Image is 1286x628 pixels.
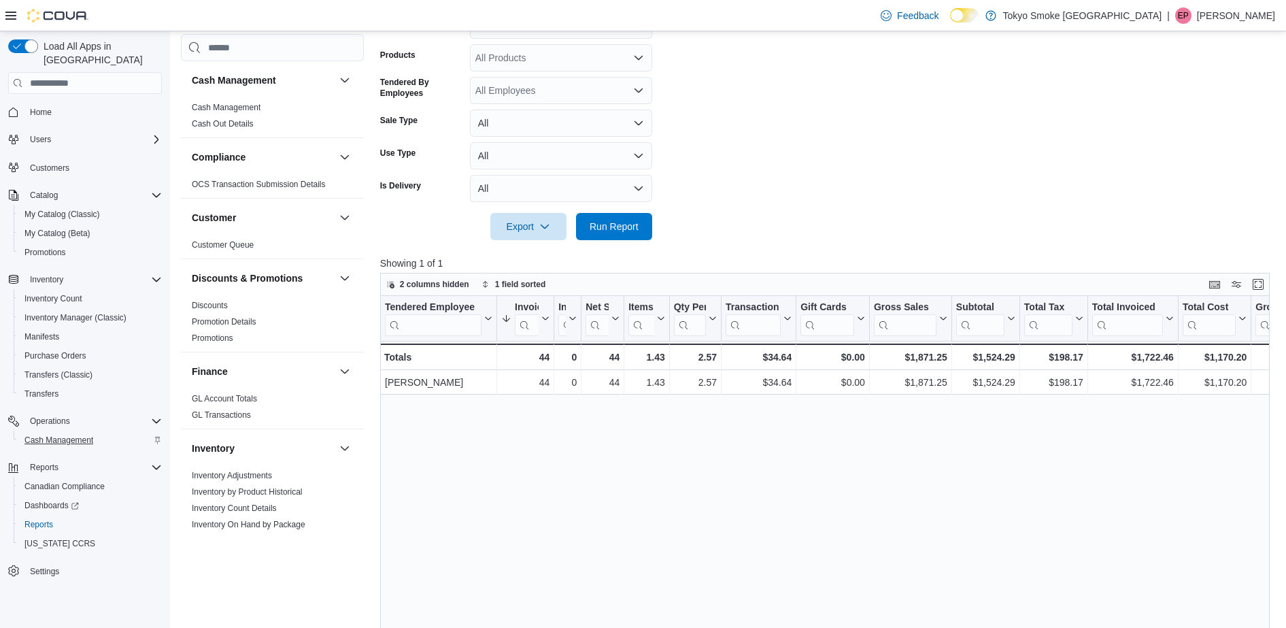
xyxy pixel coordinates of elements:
span: Inventory [30,274,63,285]
button: Operations [3,412,167,431]
span: Inventory Count [24,293,82,304]
div: Totals [384,349,492,365]
span: Cash Management [24,435,93,446]
label: Tendered By Employees [380,77,464,99]
button: Catalog [24,187,63,203]
div: Gift Cards [800,301,854,314]
h3: Compliance [192,150,246,164]
button: Compliance [337,149,353,165]
a: Settings [24,563,65,580]
a: Promotions [192,333,233,343]
button: Transfers [14,384,167,403]
label: Is Delivery [380,180,421,191]
div: 44 [501,349,549,365]
button: 1 field sorted [476,276,552,293]
h3: Discounts & Promotions [192,271,303,285]
div: $1,170.20 [1183,349,1247,365]
a: Canadian Compliance [19,478,110,495]
button: Subtotal [956,301,1015,336]
div: $34.64 [726,349,792,365]
label: Products [380,50,416,61]
div: Transaction Average [726,301,781,314]
a: Feedback [875,2,944,29]
a: Inventory by Product Historical [192,487,303,497]
button: Reports [3,458,167,477]
div: Discounts & Promotions [181,297,364,352]
button: Inventory Count [14,289,167,308]
div: Transaction Average [726,301,781,336]
span: Cash Management [192,102,260,113]
button: Enter fullscreen [1250,276,1266,293]
p: Tokyo Smoke [GEOGRAPHIC_DATA] [1003,7,1162,24]
label: Sale Type [380,115,418,126]
button: Discounts & Promotions [337,270,353,286]
button: Inventory [192,442,334,455]
input: Dark Mode [950,8,979,22]
a: Reports [19,516,58,533]
div: 2.57 [674,349,717,365]
span: EP [1178,7,1189,24]
p: Showing 1 of 1 [380,257,1279,270]
span: Manifests [19,329,162,345]
button: Items Per Transaction [628,301,665,336]
button: Cash Management [192,73,334,87]
button: Run Report [576,213,652,240]
a: Transfers [19,386,64,402]
div: Subtotal [956,301,1004,314]
span: Manifests [24,331,59,342]
button: Inventory Manager (Classic) [14,308,167,327]
div: $34.64 [726,374,792,391]
a: Customer Queue [192,240,254,250]
span: Purchase Orders [19,348,162,364]
span: Inventory On Hand by Package [192,519,305,530]
button: Manifests [14,327,167,346]
img: Cova [27,9,88,22]
button: [US_STATE] CCRS [14,534,167,553]
div: Items Per Transaction [628,301,654,314]
span: Customers [30,163,69,173]
button: Canadian Compliance [14,477,167,496]
span: Catalog [24,187,162,203]
div: $1,871.25 [874,349,947,365]
button: Display options [1228,276,1245,293]
button: All [470,175,652,202]
div: $1,170.20 [1183,374,1247,391]
a: Cash Management [19,432,99,448]
span: Cash Management [19,432,162,448]
a: Promotions [19,244,71,261]
span: GL Transactions [192,410,251,420]
button: Users [24,131,56,148]
a: Home [24,104,57,120]
div: Subtotal [956,301,1004,336]
a: GL Transactions [192,410,251,420]
span: Home [24,103,162,120]
a: Cash Management [192,103,260,112]
div: $1,722.46 [1092,374,1174,391]
span: GL Account Totals [192,393,257,404]
div: Net Sold [586,301,609,336]
span: 2 columns hidden [400,279,469,290]
button: Inventory [3,270,167,289]
span: Canadian Compliance [24,481,105,492]
a: Dashboards [14,496,167,515]
h3: Inventory [192,442,235,455]
a: Customers [24,160,75,176]
div: $1,722.46 [1092,349,1174,365]
button: Total Invoiced [1092,301,1174,336]
button: Gross Sales [874,301,947,336]
a: Promotion Details [192,317,256,327]
div: Total Tax [1024,301,1072,314]
button: Inventory [24,271,69,288]
button: Catalog [3,186,167,205]
p: [PERSON_NAME] [1197,7,1275,24]
div: 0 [558,374,577,391]
button: Promotions [14,243,167,262]
nav: Complex example [8,97,162,616]
div: Cash Management [181,99,364,137]
a: My Catalog (Beta) [19,225,96,242]
span: My Catalog (Classic) [24,209,100,220]
button: Reports [14,515,167,534]
span: OCS Transaction Submission Details [192,179,326,190]
span: Users [30,134,51,145]
button: Finance [192,365,334,378]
